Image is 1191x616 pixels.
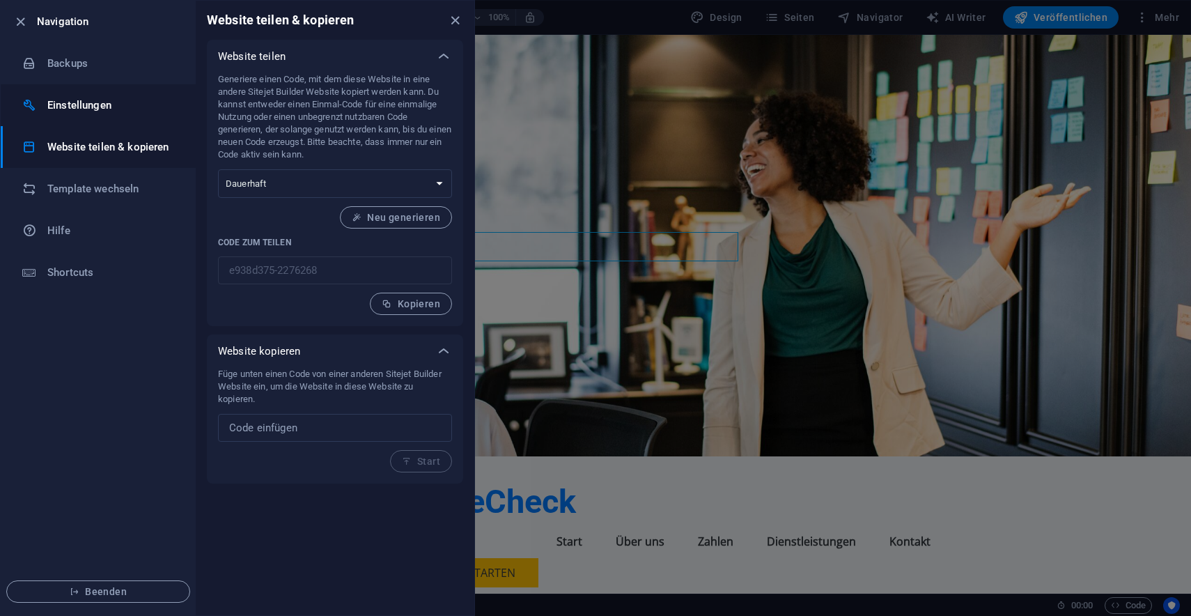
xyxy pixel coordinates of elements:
[47,55,176,72] h6: Backups
[47,97,176,114] h6: Einstellungen
[18,586,178,597] span: Beenden
[207,12,354,29] h6: Website teilen & kopieren
[218,368,452,406] p: Füge unten einen Code von einer anderen Sitejet Builder Website ein, um die Website in diese Webs...
[6,580,190,603] button: Beenden
[218,49,286,63] p: Website teilen
[218,414,452,442] input: Code einfügen
[446,12,463,29] button: close
[352,212,440,223] span: Neu generieren
[218,344,300,358] p: Website kopieren
[207,40,463,73] div: Website teilen
[340,206,452,229] button: Neu generieren
[37,13,185,30] h6: Navigation
[1,210,196,252] a: Hilfe
[370,293,452,315] button: Kopieren
[47,222,176,239] h6: Hilfe
[47,139,176,155] h6: Website teilen & kopieren
[207,334,463,368] div: Website kopieren
[218,73,452,161] p: Generiere einen Code, mit dem diese Website in eine andere Sitejet Builder Website kopiert werden...
[47,264,176,281] h6: Shortcuts
[218,237,452,248] p: Code zum Teilen
[382,298,440,309] span: Kopieren
[47,180,176,197] h6: Template wechseln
